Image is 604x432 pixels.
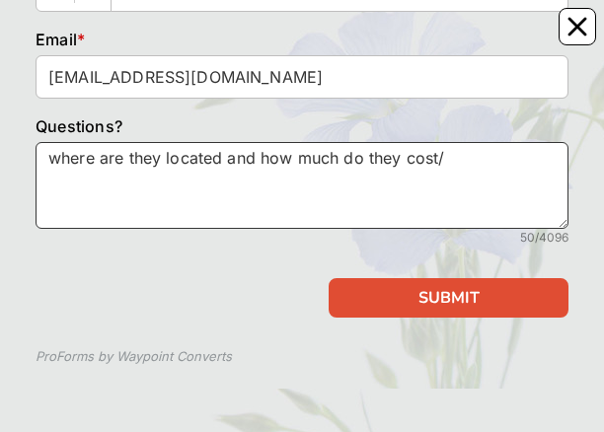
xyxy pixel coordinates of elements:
button: Close [559,8,596,45]
span: Questions? [36,116,122,136]
div: ProForms by Waypoint Converts [36,347,232,367]
textarea: where are they located and how much do they cost/ [36,142,568,229]
button: SUBMIT [329,278,568,318]
span: Email [36,30,77,49]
